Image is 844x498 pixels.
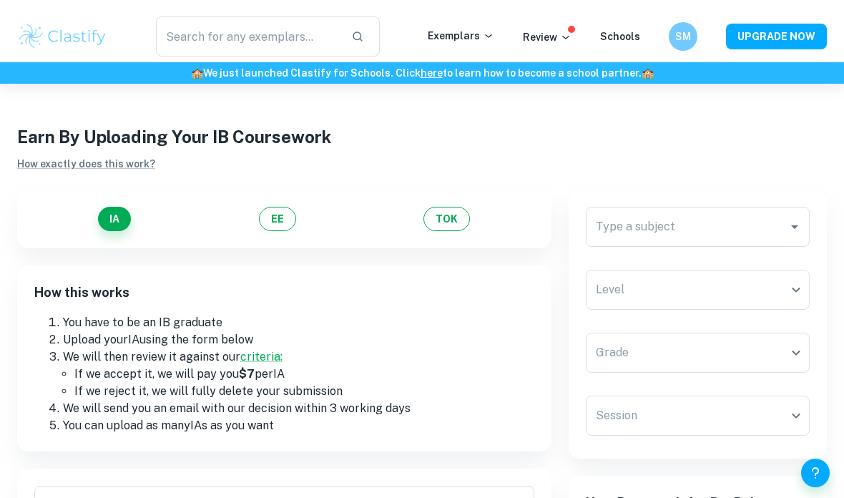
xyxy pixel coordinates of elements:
[34,272,534,303] h6: How this works
[17,147,155,159] a: How exactly does this work?
[63,406,534,424] li: You can upload as many IA s as you want
[642,57,654,68] span: 🏫
[240,339,283,353] a: criteria:
[726,13,827,39] button: UPGRADE NOW
[17,113,827,139] h1: Earn By Uploading Your IB Coursework
[421,57,443,68] a: here
[63,338,534,355] li: We will then review it against our
[63,303,534,321] li: You have to be an IB graduate
[523,19,571,34] p: Review
[3,54,841,70] h6: We just launched Clastify for Schools. Click to learn how to become a school partner.
[423,196,470,220] button: TOK
[669,11,697,40] button: SM
[98,196,131,220] button: IA
[191,57,203,68] span: 🏫
[259,196,296,220] button: EE
[156,6,340,46] input: Search for any exemplars...
[801,448,830,477] button: Help and Feedback
[17,11,108,40] img: Clastify logo
[74,372,534,389] li: If we reject it, we will fully delete your submission
[239,356,255,370] b: $7
[600,20,640,31] a: Schools
[63,389,534,406] li: We will send you an email with our decision within 3 working days
[675,18,692,34] h6: SM
[428,17,494,33] p: Exemplars
[74,355,534,372] li: If we accept it, we will pay you per IA
[785,206,805,226] button: Open
[63,321,534,338] li: Upload your IA using the form below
